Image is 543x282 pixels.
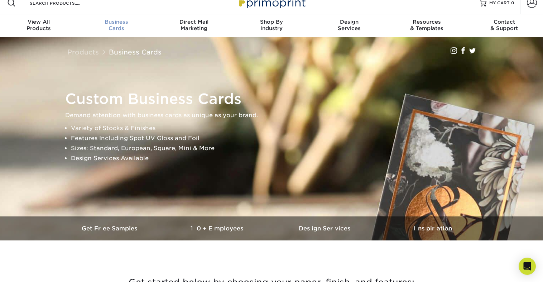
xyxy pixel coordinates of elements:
[519,258,536,275] div: Open Intercom Messenger
[465,19,543,32] div: & Support
[67,48,99,56] a: Products
[155,19,233,25] span: Direct Mail
[379,216,486,240] a: Inspiration
[71,143,484,153] li: Sizes: Standard, European, Square, Mini & More
[78,19,155,25] span: Business
[271,216,379,240] a: Design Services
[2,260,61,279] iframe: Google Customer Reviews
[310,14,388,37] a: DesignServices
[155,14,233,37] a: Direct MailMarketing
[233,19,311,25] span: Shop By
[65,110,484,120] p: Demand attention with business cards as unique as your brand.
[233,19,311,32] div: Industry
[71,153,484,163] li: Design Services Available
[388,19,466,32] div: & Templates
[65,90,484,107] h1: Custom Business Cards
[57,216,164,240] a: Get Free Samples
[388,19,466,25] span: Resources
[57,225,164,232] h3: Get Free Samples
[78,19,155,32] div: Cards
[109,48,162,56] a: Business Cards
[155,19,233,32] div: Marketing
[388,14,466,37] a: Resources& Templates
[465,14,543,37] a: Contact& Support
[164,216,271,240] a: 10+ Employees
[465,19,543,25] span: Contact
[71,133,484,143] li: Features Including Spot UV Gloss and Foil
[271,225,379,232] h3: Design Services
[164,225,271,232] h3: 10+ Employees
[379,225,486,232] h3: Inspiration
[233,14,311,37] a: Shop ByIndustry
[511,0,514,5] span: 0
[78,14,155,37] a: BusinessCards
[310,19,388,25] span: Design
[71,123,484,133] li: Variety of Stocks & Finishes
[310,19,388,32] div: Services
